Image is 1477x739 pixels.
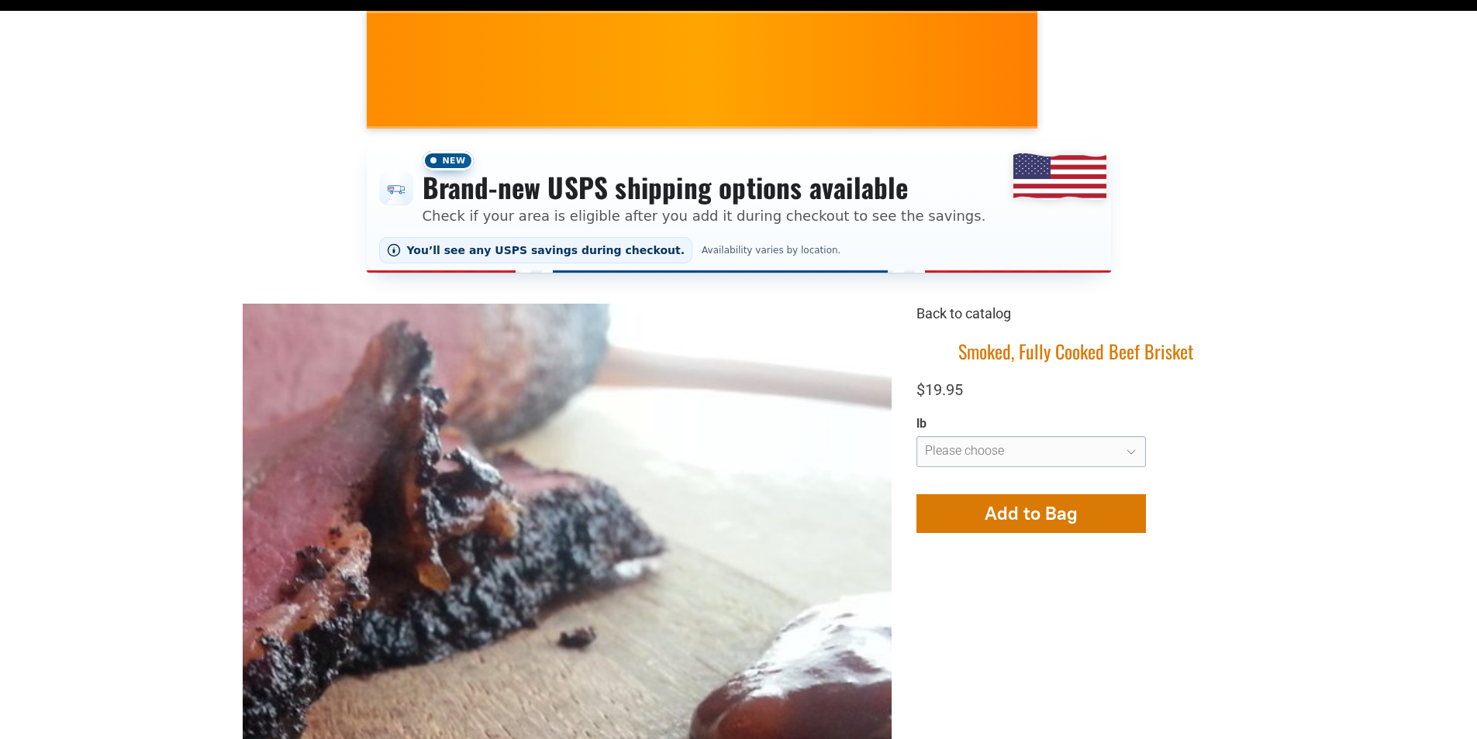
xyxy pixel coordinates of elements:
[367,141,1111,273] div: Shipping options announcement
[916,339,1235,363] h1: Smoked, Fully Cooked Beef Brisket
[916,304,1235,339] div: Breadcrumbs
[916,380,963,399] span: $19.95
[916,416,1146,432] div: lb
[423,205,986,226] p: Check if your area is eligible after you add it during checkout to see the savings.
[916,494,1146,533] button: Add to Bag
[1033,81,1337,105] span: [PERSON_NAME] MARKET
[699,245,844,256] span: Availability varies by location.
[407,244,685,256] span: You’ll see any USPS savings during checkout.
[985,502,1078,524] span: Add to Bag
[423,151,474,170] span: New
[916,305,1011,321] a: Back to catalog
[423,170,986,205] h3: Brand-new USPS shipping options available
